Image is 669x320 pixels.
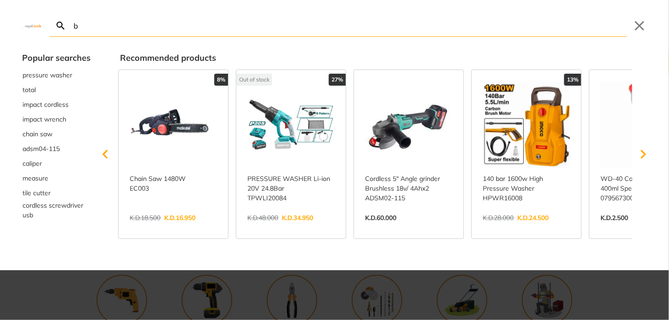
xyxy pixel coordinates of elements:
[22,127,91,141] div: Suggestion: chain saw
[23,85,36,95] span: total
[23,115,66,124] span: impact wrench
[22,186,91,200] div: Suggestion: tile cutter
[564,74,581,86] div: 13%
[22,112,91,127] div: Suggestion: impact wrench
[120,52,647,64] div: Recommended products
[22,141,91,156] div: Suggestion: adsm04-115
[214,74,228,86] div: 8%
[22,112,91,127] button: Select suggestion: impact wrench
[55,20,66,31] svg: Search
[23,201,90,220] span: cordless screwdriver usb
[22,68,91,82] button: Select suggestion: pressure washer
[23,188,51,198] span: tile cutter
[22,52,91,64] div: Popular searches
[22,171,91,186] button: Select suggestion: measure
[22,141,91,156] button: Select suggestion: adsm04-115
[22,127,91,141] button: Select suggestion: chain saw
[634,145,652,163] svg: Scroll right
[96,145,114,163] svg: Scroll left
[23,174,48,183] span: measure
[22,200,91,221] button: Select suggestion: cordless screwdriver usb
[236,74,272,86] div: Out of stock
[23,129,52,139] span: chain saw
[22,156,91,171] div: Suggestion: caliper
[22,171,91,186] div: Suggestion: measure
[23,159,42,169] span: caliper
[22,82,91,97] div: Suggestion: total
[72,15,627,36] input: Search…
[23,70,72,80] span: pressure washer
[22,156,91,171] button: Select suggestion: caliper
[22,97,91,112] div: Suggestion: impact cordless
[22,82,91,97] button: Select suggestion: total
[23,144,60,154] span: adsm04-115
[22,68,91,82] div: Suggestion: pressure washer
[22,186,91,200] button: Select suggestion: tile cutter
[329,74,346,86] div: 27%
[23,100,69,110] span: impact cordless
[632,18,647,33] button: Close
[22,200,91,221] div: Suggestion: cordless screwdriver usb
[22,97,91,112] button: Select suggestion: impact cordless
[22,23,44,28] img: Close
